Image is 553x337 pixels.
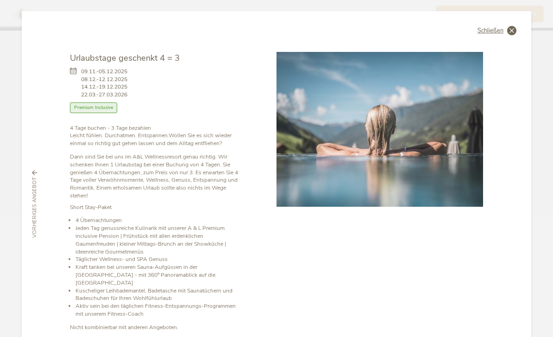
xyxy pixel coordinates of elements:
span: Premium Inclusive [70,102,117,113]
span: Schließen [478,28,503,34]
span: 09.11.-05.12.2025 08.12.-12.12.2025 14.12.-19.12.2025 22.03.-27.03.2026 [81,68,127,99]
b: 4 Tage buchen - 3 Tage bezahlen [70,124,151,132]
strong: Short Stay-Paket [70,203,112,211]
strong: Wollen Sie es sich wieder einmal so richtig gut gehen lassen und dem Alltag entfliehen? [70,132,232,147]
p: Leicht fühlen. Durchatmen. Entspannen. [70,124,244,147]
span: Urlaubstage geschenkt 4 = 3 [70,52,180,64]
p: Dann sind Sie bei uns im A&L Wellnessresort genau richtig. Wir schenken Ihnen 1 Urlaubstag bei ei... [70,153,244,200]
span: vorheriges Angebot [31,177,38,238]
img: Urlaubstage geschenkt 4 = 3 [276,52,483,207]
